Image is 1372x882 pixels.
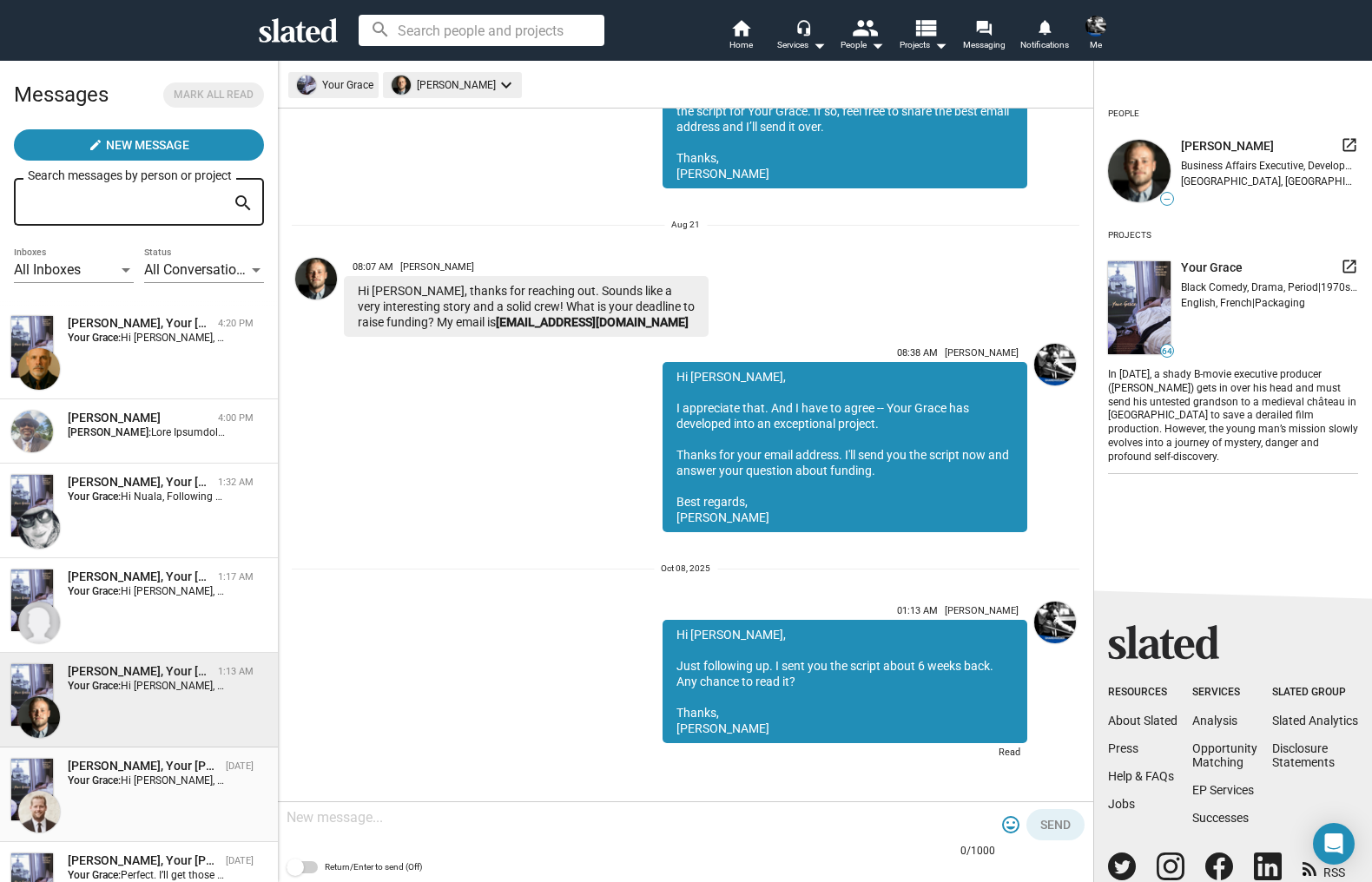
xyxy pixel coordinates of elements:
[1000,814,1021,835] mat-icon: tag_faces
[496,75,517,95] mat-icon: keyboard_arrow_down
[1181,160,1358,172] div: Business Affairs Executive, Development Coordinator, Project Manager
[68,869,121,881] strong: Your Grace:
[945,605,1019,616] span: [PERSON_NAME]
[353,261,393,273] span: 08:07 AM
[325,857,422,878] span: Return/Enter to send (Off)
[68,426,151,438] strong: [PERSON_NAME]:
[663,743,1027,765] div: Read
[710,17,771,56] a: Home
[292,254,340,340] a: Andrew Ferguson
[121,490,532,503] span: Hi Nuala, Following up again. Any chance to read Your Grace? Thanks, [PERSON_NAME]
[1090,35,1102,56] span: Me
[1255,297,1305,309] span: Packaging
[867,35,887,56] mat-icon: arrow_drop_down
[1108,714,1177,727] a: About Slated
[163,82,264,108] button: Mark all read
[344,276,709,337] div: Hi [PERSON_NAME], thanks for reaching out. Sounds like a very interesting story and a solid crew!...
[1034,344,1076,385] img: Sean Skelton
[226,855,254,866] time: [DATE]
[960,845,995,859] mat-hint: 0/1000
[1192,714,1237,727] a: Analysis
[383,72,522,98] mat-chip: [PERSON_NAME]
[68,474,211,490] div: Nuala Quinn-Barton, Your Grace
[1108,797,1135,811] a: Jobs
[106,129,189,161] span: New Message
[1108,261,1171,354] img: undefined
[930,35,951,56] mat-icon: arrow_drop_down
[400,261,474,273] span: [PERSON_NAME]
[1108,741,1138,755] a: Press
[1313,823,1355,865] div: Open Intercom Messenger
[11,664,53,726] img: Your Grace
[68,315,211,332] div: Patrick di Santo, Your Grace
[1181,281,1318,293] span: Black Comedy, Drama, Period
[1108,686,1177,700] div: Resources
[945,347,1019,359] span: [PERSON_NAME]
[68,758,219,774] div: Robert Ogden Barnum, Your Grace
[1108,223,1151,247] div: Projects
[1036,18,1052,35] mat-icon: notifications
[68,585,121,597] strong: Your Grace:
[900,35,947,56] span: Projects
[121,585,721,597] span: Hi [PERSON_NAME], Just following up. I sent you the script about 6 weeks back. Any chance to read...
[218,477,254,488] time: 1:32 AM
[121,869,429,881] span: Perfect. I’ll get those to you this evening. Thanks, [PERSON_NAME]
[1181,175,1358,188] div: [GEOGRAPHIC_DATA], [GEOGRAPHIC_DATA]
[1034,602,1076,643] img: Sean Skelton
[218,571,254,583] time: 1:17 AM
[121,680,721,692] span: Hi [PERSON_NAME], Just following up. I sent you the script about 6 weeks back. Any chance to read...
[663,620,1027,743] div: Hi [PERSON_NAME], Just following up. I sent you the script about 6 weeks back. Any chance to read...
[1318,281,1321,293] span: |
[218,318,254,329] time: 4:20 PM
[11,759,53,820] img: Your Grace
[1192,741,1257,769] a: OpportunityMatching
[777,35,826,56] div: Services
[1252,297,1255,309] span: |
[1108,140,1171,202] img: undefined
[18,696,60,738] img: Andrew Ferguson
[68,680,121,692] strong: Your Grace:
[295,258,337,299] img: Andrew Ferguson
[841,35,884,56] div: People
[11,569,53,631] img: Your Grace
[1031,598,1079,768] a: Sean Skelton
[771,17,832,56] button: Services
[832,17,893,56] button: People
[68,332,121,344] strong: Your Grace:
[359,15,604,46] input: Search people and projects
[1108,769,1174,783] a: Help & FAQs
[14,74,109,115] h2: Messages
[18,507,60,549] img: Nuala Quinn-Barton
[897,347,938,359] span: 08:38 AM
[1272,714,1358,727] a: Slated Analytics
[174,86,254,104] span: Mark all read
[1272,741,1335,769] a: DisclosureStatements
[18,791,60,833] img: Robert Ogden Barnum
[68,490,121,503] strong: Your Grace:
[963,35,1006,56] span: Messaging
[1161,346,1173,357] span: 64
[729,35,753,56] span: Home
[953,17,1014,56] a: Messaging
[233,190,254,217] mat-icon: search
[68,852,219,869] div: Ken mandeville, Your Grace
[897,605,938,616] span: 01:13 AM
[1303,854,1345,881] a: RSS
[795,19,811,35] mat-icon: headset_mic
[893,17,953,56] button: Projects
[730,17,751,38] mat-icon: home
[68,663,211,680] div: Andrew Ferguson, Your Grace
[1026,809,1085,840] button: Send
[663,49,1027,188] div: Hi [PERSON_NAME], Just following up to see if you might be interested in reading the script for Y...
[18,602,60,643] img: Stu Pollok
[18,348,60,390] img: Patrick di Santo
[1341,258,1358,275] mat-icon: launch
[1192,811,1249,825] a: Successes
[14,261,81,278] span: All Inboxes
[11,316,53,378] img: Your Grace
[1272,686,1358,700] div: Slated Group
[1341,136,1358,154] mat-icon: launch
[1181,260,1243,276] span: Your Grace
[68,569,211,585] div: Stu Pollok, Your Grace
[226,760,254,772] time: [DATE]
